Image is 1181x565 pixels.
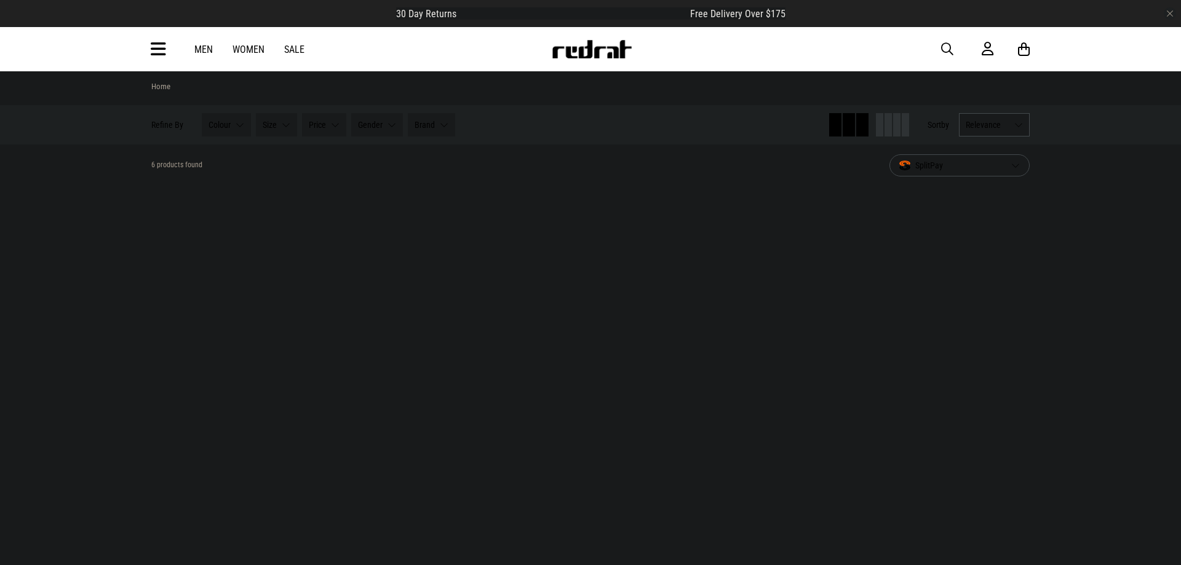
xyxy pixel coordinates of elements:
[233,44,264,55] a: Women
[690,8,785,20] span: Free Delivery Over $175
[889,154,1030,176] button: SplitPay
[396,8,456,20] span: 30 Day Returns
[151,120,183,130] p: Refine By
[481,7,666,20] iframe: Customer reviews powered by Trustpilot
[408,113,455,136] button: Brand
[256,113,297,136] button: Size
[284,44,304,55] a: Sale
[151,82,170,91] a: Home
[358,120,383,130] span: Gender
[928,117,949,132] button: Sortby
[351,113,403,136] button: Gender
[551,40,632,58] img: Redrat logo
[209,120,231,130] span: Colour
[151,160,202,170] span: 6 products found
[202,113,251,136] button: Colour
[899,160,910,171] img: splitpay-icon.png
[415,120,435,130] span: Brand
[966,120,1009,130] span: Relevance
[899,158,1001,173] span: SplitPay
[941,120,949,130] span: by
[263,120,277,130] span: Size
[309,120,326,130] span: Price
[959,113,1030,136] button: Relevance
[302,113,346,136] button: Price
[194,44,213,55] a: Men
